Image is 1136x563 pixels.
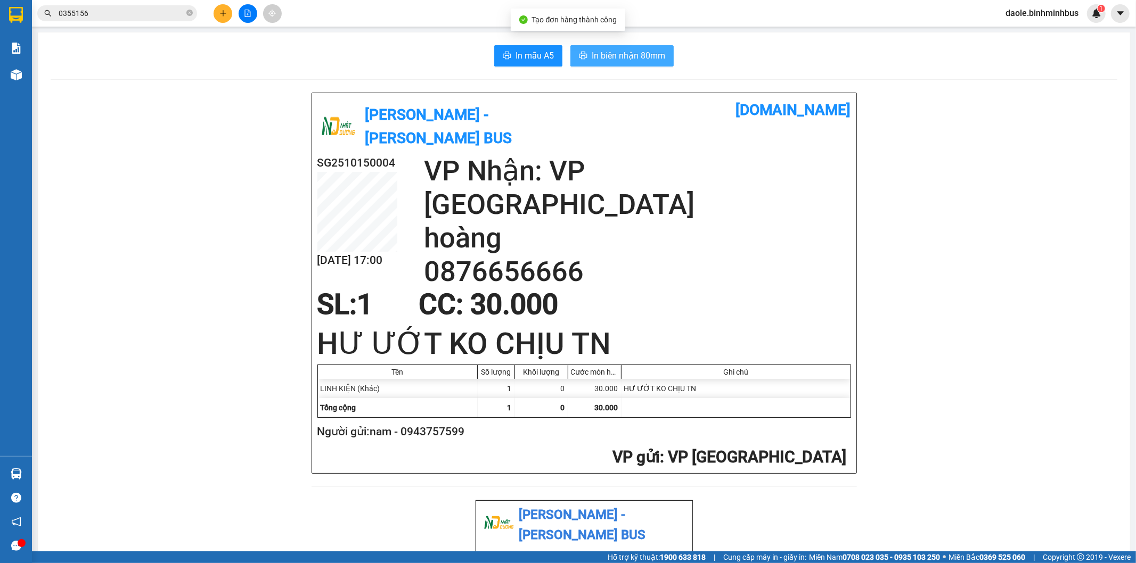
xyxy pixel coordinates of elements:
[6,76,86,94] h2: SG2510150003
[317,252,397,269] h2: [DATE] 17:00
[365,106,512,147] b: [PERSON_NAME] - [PERSON_NAME] Bus
[317,446,847,468] h2: : VP [GEOGRAPHIC_DATA]
[943,555,946,559] span: ⚪️
[219,10,227,17] span: plus
[317,154,397,172] h2: SG2510150004
[736,101,851,119] b: [DOMAIN_NAME]
[478,379,515,398] div: 1
[809,551,940,563] span: Miền Nam
[412,288,565,320] div: CC : 30.000
[9,7,23,23] img: logo-vxr
[595,403,618,412] span: 30.000
[317,323,851,365] h1: HƯ ƯỚT KO CHỊU TN
[515,379,568,398] div: 0
[1116,9,1125,18] span: caret-down
[723,551,806,563] span: Cung cấp máy in - giấy in:
[592,49,665,62] span: In biên nhận 80mm
[321,368,475,376] div: Tên
[480,368,512,376] div: Số lượng
[1098,5,1105,12] sup: 1
[1033,551,1035,563] span: |
[44,10,52,17] span: search
[321,403,356,412] span: Tổng cộng
[11,468,22,479] img: warehouse-icon
[357,288,373,321] span: 1
[59,7,184,19] input: Tìm tên, số ĐT hoặc mã đơn
[480,505,688,545] li: [PERSON_NAME] - [PERSON_NAME] Bus
[244,10,251,17] span: file-add
[622,379,851,398] div: HƯ ƯỚT KO CHỊU TN
[519,15,528,24] span: check-circle
[268,10,276,17] span: aim
[38,9,162,73] b: [PERSON_NAME] - [PERSON_NAME] Bus
[186,9,193,19] span: close-circle
[503,51,511,61] span: printer
[579,51,587,61] span: printer
[424,255,851,288] h2: 0876656666
[571,368,618,376] div: Cước món hàng
[318,379,478,398] div: LINH KIỆN (Khác)
[532,15,617,24] span: Tạo đơn hàng thành công
[1092,9,1101,18] img: icon-new-feature
[263,4,282,23] button: aim
[494,45,562,67] button: printerIn mẫu A5
[214,4,232,23] button: plus
[239,4,257,23] button: file-add
[480,505,518,542] img: logo.jpg
[949,551,1025,563] span: Miền Bắc
[518,368,565,376] div: Khối lượng
[561,403,565,412] span: 0
[624,368,848,376] div: Ghi chú
[317,288,357,321] span: SL:
[508,403,512,412] span: 1
[11,43,22,54] img: solution-icon
[568,379,622,398] div: 30.000
[1099,5,1103,12] span: 1
[186,10,193,16] span: close-circle
[516,49,554,62] span: In mẫu A5
[570,45,674,67] button: printerIn biên nhận 80mm
[608,551,706,563] span: Hỗ trợ kỹ thuật:
[1111,4,1130,23] button: caret-down
[613,448,660,466] span: VP gửi
[843,553,940,561] strong: 0708 023 035 - 0935 103 250
[714,551,715,563] span: |
[60,76,276,143] h2: VP Nhận: VP [GEOGRAPHIC_DATA]
[6,16,33,69] img: logo.jpg
[997,6,1087,20] span: daole.binhminhbus
[1077,553,1084,561] span: copyright
[11,69,22,80] img: warehouse-icon
[979,553,1025,561] strong: 0369 525 060
[11,517,21,527] span: notification
[317,423,847,441] h2: Người gửi: nam - 0943757599
[660,553,706,561] strong: 1900 633 818
[11,493,21,503] span: question-circle
[317,101,360,154] img: logo.jpg
[424,154,851,221] h2: VP Nhận: VP [GEOGRAPHIC_DATA]
[11,541,21,551] span: message
[424,221,851,255] h2: hoàng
